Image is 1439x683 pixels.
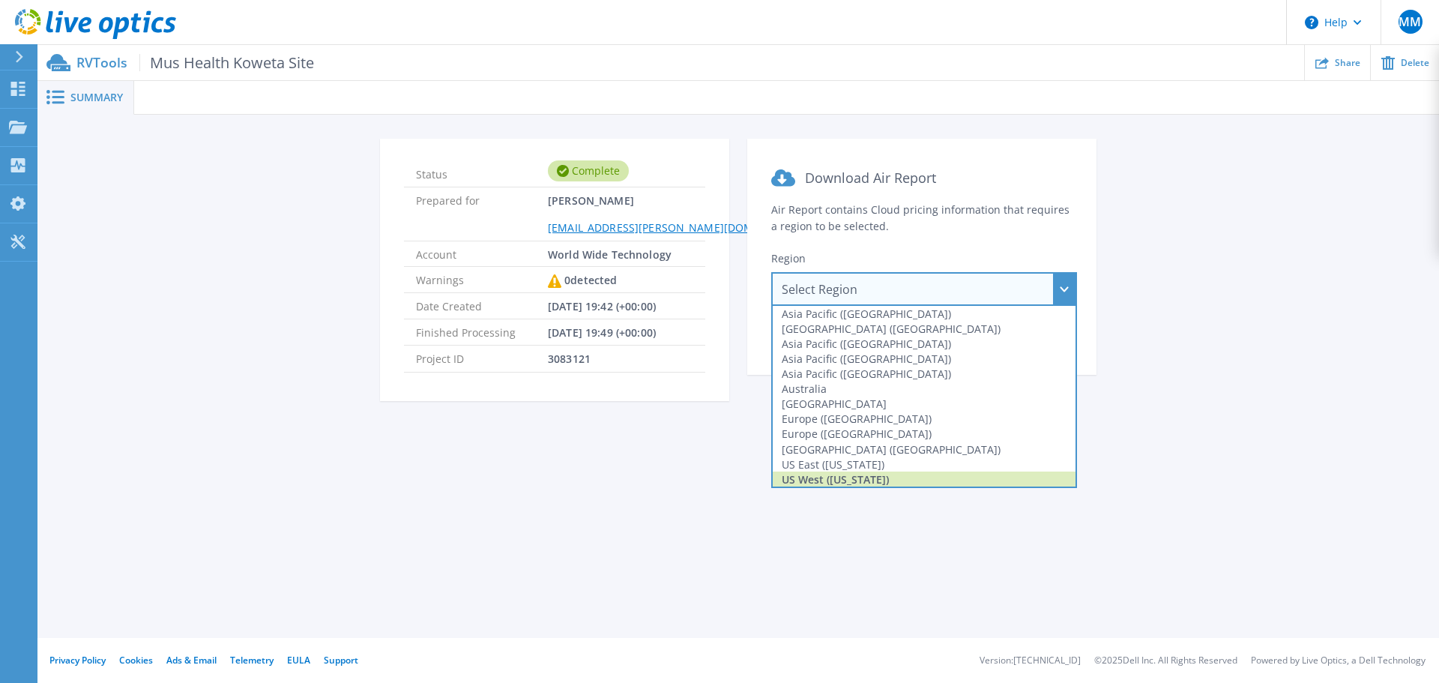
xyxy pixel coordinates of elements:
[773,397,1076,412] div: [GEOGRAPHIC_DATA]
[548,160,629,181] div: Complete
[771,272,1077,306] div: Select Region
[49,654,106,667] a: Privacy Policy
[773,427,1076,442] div: Europe ([GEOGRAPHIC_DATA])
[416,241,548,266] span: Account
[773,457,1076,472] div: US East ([US_STATE])
[70,92,123,103] span: Summary
[416,319,548,345] span: Finished Processing
[548,187,812,240] span: [PERSON_NAME]
[139,54,314,71] span: Mus Health Koweta Site
[1335,58,1360,67] span: Share
[773,321,1076,336] div: [GEOGRAPHIC_DATA] ([GEOGRAPHIC_DATA])
[773,352,1076,367] div: Asia Pacific ([GEOGRAPHIC_DATA])
[416,346,548,371] span: Project ID
[416,187,548,240] span: Prepared for
[771,251,806,265] span: Region
[548,319,656,345] span: [DATE] 19:49 (+00:00)
[548,241,672,266] span: World Wide Technology
[773,367,1076,382] div: Asia Pacific ([GEOGRAPHIC_DATA])
[771,202,1070,233] span: Air Report contains Cloud pricing information that requires a region to be selected.
[287,654,310,667] a: EULA
[324,654,358,667] a: Support
[548,293,656,319] span: [DATE] 19:42 (+00:00)
[548,220,812,235] a: [EMAIL_ADDRESS][PERSON_NAME][DOMAIN_NAME]
[805,169,936,187] span: Download Air Report
[548,267,617,294] div: 0 detected
[773,382,1076,397] div: Australia
[773,412,1076,427] div: Europe ([GEOGRAPHIC_DATA])
[1399,16,1421,28] span: MM
[773,442,1076,457] div: [GEOGRAPHIC_DATA] ([GEOGRAPHIC_DATA])
[416,267,548,292] span: Warnings
[1094,656,1237,666] li: © 2025 Dell Inc. All Rights Reserved
[773,336,1076,351] div: Asia Pacific ([GEOGRAPHIC_DATA])
[416,161,548,181] span: Status
[119,654,153,667] a: Cookies
[230,654,274,667] a: Telemetry
[548,346,591,371] span: 3083121
[166,654,217,667] a: Ads & Email
[76,54,314,71] p: RVTools
[416,293,548,319] span: Date Created
[1401,58,1429,67] span: Delete
[1251,656,1426,666] li: Powered by Live Optics, a Dell Technology
[773,306,1076,321] div: Asia Pacific ([GEOGRAPHIC_DATA])
[980,656,1081,666] li: Version: [TECHNICAL_ID]
[773,472,1076,487] div: US West ([US_STATE])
